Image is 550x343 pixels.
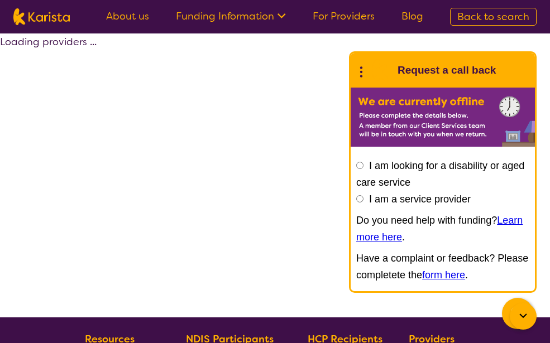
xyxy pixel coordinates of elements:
[457,10,529,23] span: Back to search
[351,88,535,147] img: Karista offline chat form to request call back
[356,212,529,245] p: Do you need help with funding? .
[369,59,391,81] img: Karista
[502,298,533,329] button: Channel Menu
[313,9,375,23] a: For Providers
[356,160,524,188] label: I am looking for a disability or aged care service
[450,8,537,26] a: Back to search
[176,9,286,23] a: Funding Information
[401,9,423,23] a: Blog
[369,194,471,205] label: I am a service provider
[13,8,70,25] img: Karista logo
[422,269,465,281] a: form here
[356,250,529,283] p: Have a complaint or feedback? Please completete the .
[106,9,149,23] a: About us
[398,62,496,79] h1: Request a call back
